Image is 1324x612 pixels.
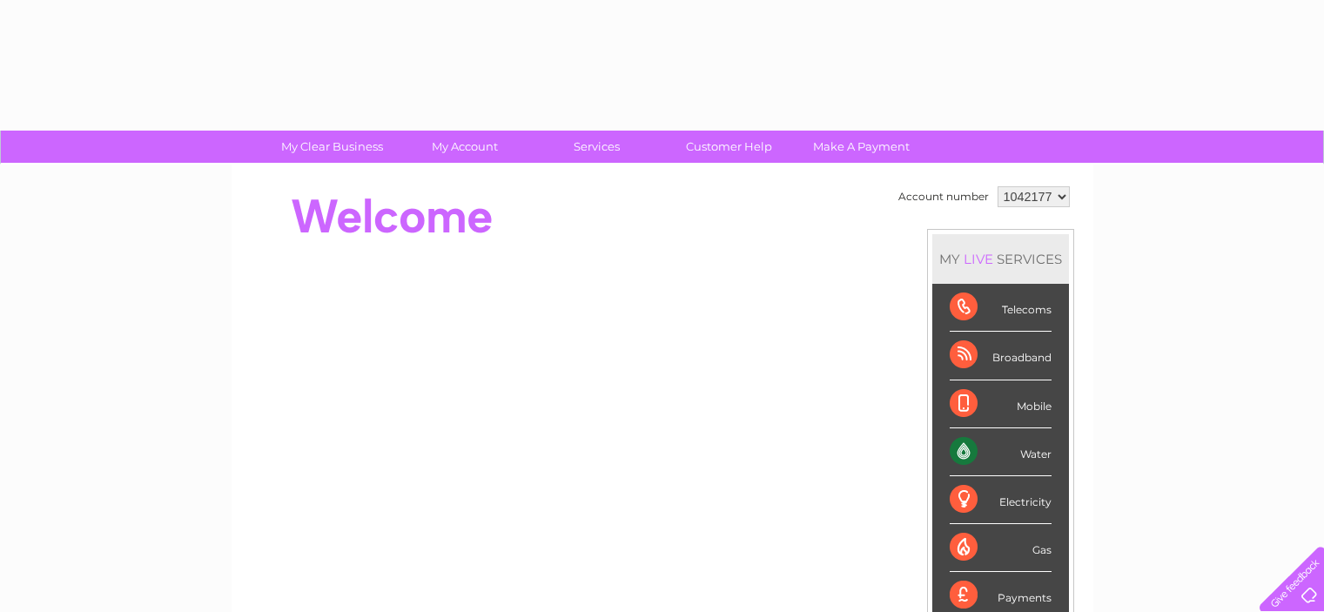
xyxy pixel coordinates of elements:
div: LIVE [960,251,997,267]
div: Water [950,428,1052,476]
div: Gas [950,524,1052,572]
div: MY SERVICES [932,234,1069,284]
div: Mobile [950,380,1052,428]
a: Customer Help [657,131,801,163]
td: Account number [894,182,993,212]
a: Services [525,131,669,163]
div: Electricity [950,476,1052,524]
a: My Clear Business [260,131,404,163]
div: Telecoms [950,284,1052,332]
a: My Account [393,131,536,163]
div: Broadband [950,332,1052,380]
a: Make A Payment [790,131,933,163]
